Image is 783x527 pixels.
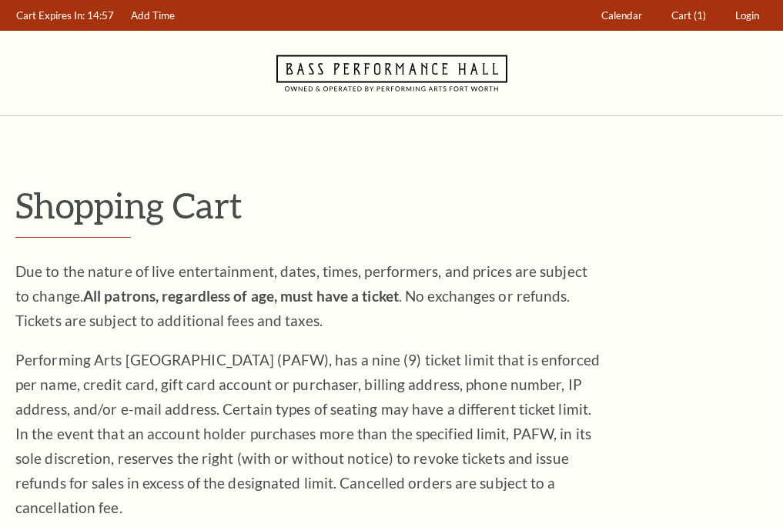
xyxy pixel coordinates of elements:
[601,9,642,22] span: Calendar
[664,1,714,31] a: Cart (1)
[16,9,85,22] span: Cart Expires In:
[15,348,601,520] p: Performing Arts [GEOGRAPHIC_DATA] (PAFW), has a nine (9) ticket limit that is enforced per name, ...
[15,262,587,329] span: Due to the nature of live entertainment, dates, times, performers, and prices are subject to chan...
[694,9,706,22] span: (1)
[728,1,767,31] a: Login
[594,1,650,31] a: Calendar
[15,185,768,225] p: Shopping Cart
[735,9,759,22] span: Login
[87,9,114,22] span: 14:57
[124,1,182,31] a: Add Time
[671,9,691,22] span: Cart
[83,287,399,305] strong: All patrons, regardless of age, must have a ticket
